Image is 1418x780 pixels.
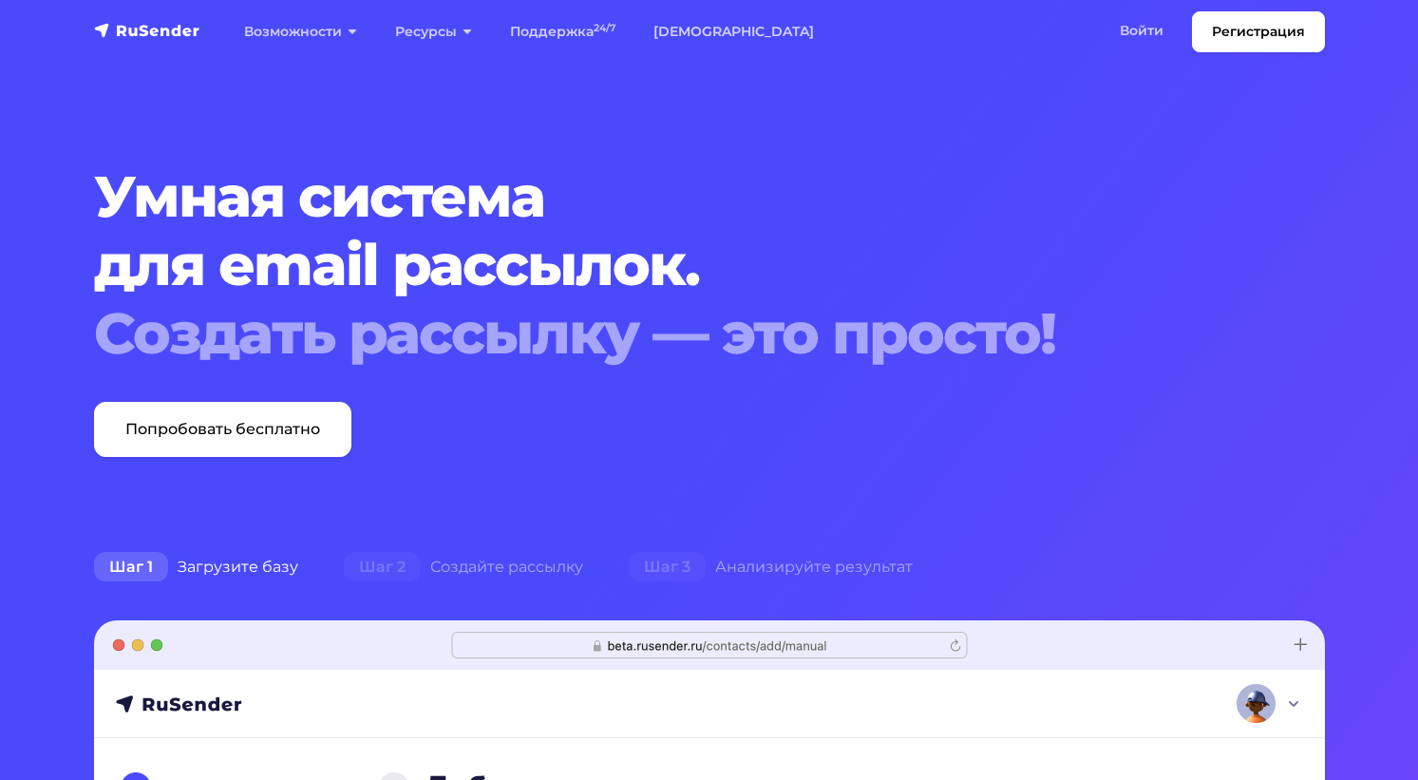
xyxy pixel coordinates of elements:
[634,12,833,51] a: [DEMOGRAPHIC_DATA]
[321,548,606,586] div: Создайте рассылку
[94,162,1220,368] h1: Умная система для email рассылок.
[94,552,168,582] span: Шаг 1
[1101,11,1182,50] a: Войти
[94,21,200,40] img: RuSender
[606,548,936,586] div: Анализируйте результат
[376,12,491,51] a: Ресурсы
[629,552,706,582] span: Шаг 3
[94,402,351,457] a: Попробовать бесплатно
[1192,11,1325,52] a: Регистрация
[71,548,321,586] div: Загрузите базу
[225,12,376,51] a: Возможности
[491,12,634,51] a: Поддержка24/7
[94,299,1220,368] div: Создать рассылку — это просто!
[344,552,421,582] span: Шаг 2
[594,22,615,34] sup: 24/7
